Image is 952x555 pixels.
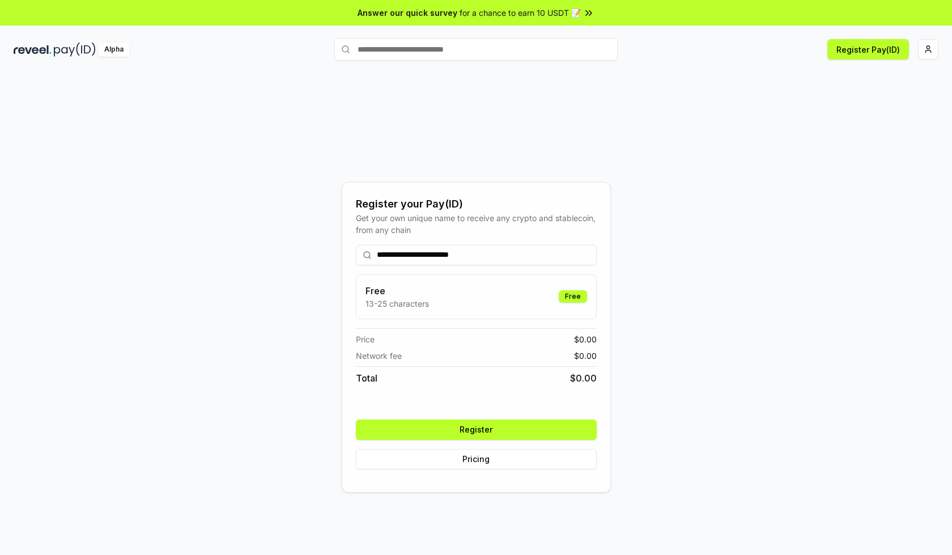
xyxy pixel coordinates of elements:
h3: Free [365,284,429,298]
img: pay_id [54,43,96,57]
div: Get your own unique name to receive any crypto and stablecoin, from any chain [356,212,597,236]
button: Pricing [356,449,597,469]
button: Register [356,420,597,440]
span: Price [356,333,375,345]
div: Free [559,290,587,303]
span: Answer our quick survey [358,7,457,19]
button: Register Pay(ID) [827,39,909,60]
img: reveel_dark [14,43,52,57]
span: Network fee [356,350,402,362]
span: $ 0.00 [574,350,597,362]
div: Register your Pay(ID) [356,196,597,212]
p: 13-25 characters [365,298,429,310]
span: $ 0.00 [570,371,597,385]
span: for a chance to earn 10 USDT 📝 [460,7,581,19]
div: Alpha [98,43,130,57]
span: Total [356,371,377,385]
span: $ 0.00 [574,333,597,345]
